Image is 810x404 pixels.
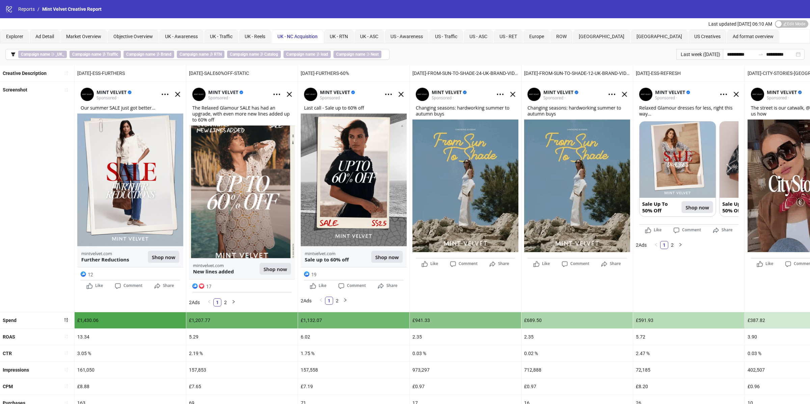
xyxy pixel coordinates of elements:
[521,65,633,81] div: [DATE]-FROM-SUN-TO-SHADE-12-UK-BRAND-VID-2
[669,241,676,249] a: 2
[64,384,69,388] span: sort-ascending
[55,52,64,57] b: _UK_
[325,297,333,305] li: 1
[230,298,238,306] li: Next Page
[221,298,230,306] li: 2
[189,300,200,305] span: 2 Ads
[521,312,633,328] div: £689.50
[654,243,658,247] span: left
[410,329,521,345] div: 2.35
[75,312,186,328] div: £1,430.06
[317,297,325,305] li: Previous Page
[660,241,668,249] a: 1
[227,51,281,58] span: ∌
[3,367,29,373] b: Impressions
[708,21,772,27] span: Last updated [DATE] 06:10 AM
[652,241,660,249] button: left
[186,362,298,378] div: 157,853
[64,334,69,339] span: sort-ascending
[113,34,153,39] span: Objective Overview
[524,84,630,269] img: Screenshot 6787018655100
[500,34,517,39] span: US - RET
[676,241,684,249] button: right
[298,378,409,395] div: £7.19
[633,345,745,361] div: 2.47 %
[319,298,323,302] span: left
[21,52,50,57] b: Campaign name
[633,312,745,328] div: £591.93
[5,49,389,60] button: Campaign name ∋ _UK_Campaign name ∌ TrafficCampaign name ∌ BrandCampaign name ∌ RTNCampaign name ...
[3,71,47,76] b: Creative Description
[410,65,521,81] div: [DATE]-FROM-SUN-TO-SHADE-24-UK-BRAND-VID-3
[17,5,36,13] a: Reports
[75,65,186,81] div: [DATE]-ESS-FURTHERS
[633,65,745,81] div: [DATE]-ESS-REFRESH
[230,52,259,57] b: Campaign name
[222,299,229,306] a: 2
[232,300,236,304] span: right
[333,297,341,304] a: 2
[317,297,325,305] button: left
[75,329,186,345] div: 13.34
[298,312,409,328] div: £1,132.07
[633,362,745,378] div: 72,185
[529,34,544,39] span: Europe
[521,362,633,378] div: 712,888
[521,378,633,395] div: £0.97
[336,52,365,57] b: Campaign name
[35,34,54,39] span: Ad Detail
[637,34,682,39] span: [GEOGRAPHIC_DATA]
[521,345,633,361] div: 0.02 %
[107,52,118,57] b: Traffic
[390,34,423,39] span: US - Awareness
[343,298,347,302] span: right
[75,345,186,361] div: 3.05 %
[210,34,233,39] span: UK - Traffic
[341,297,349,305] li: Next Page
[694,34,721,39] span: US Creatives
[298,362,409,378] div: 157,558
[64,71,69,76] span: sort-ascending
[124,51,174,58] span: ∌
[410,378,521,395] div: £0.97
[18,51,67,58] span: ∋
[286,52,315,57] b: Campaign name
[186,312,298,328] div: £1,207.77
[283,51,331,58] span: ∌
[189,84,295,293] img: Screenshot 6822924806500
[556,34,567,39] span: ROW
[11,52,16,57] span: filter
[64,351,69,355] span: sort-ascending
[341,297,349,305] button: right
[126,52,155,57] b: Campaign name
[3,384,13,389] b: CPM
[410,312,521,328] div: £941.33
[214,299,221,306] a: 1
[64,318,69,322] span: sort-descending
[70,51,121,58] span: ∌
[758,52,763,57] span: to
[298,65,409,81] div: [DATE]-FURTHERS-60%
[64,367,69,372] span: sort-ascending
[264,52,278,57] b: Catalog
[676,49,723,60] div: Last week ([DATE])
[579,34,624,39] span: [GEOGRAPHIC_DATA]
[230,298,238,306] button: right
[186,345,298,361] div: 2.19 %
[75,378,186,395] div: £8.88
[213,298,221,306] li: 1
[412,84,518,269] img: Screenshot 6787018654900
[277,34,318,39] span: UK - NC Acquisition
[521,329,633,345] div: 2.35
[3,334,15,340] b: ROAS
[205,298,213,306] button: left
[186,329,298,345] div: 5.29
[6,34,23,39] span: Explorer
[330,34,348,39] span: UK - RTN
[186,378,298,395] div: £7.65
[186,65,298,81] div: [DATE]-SALE60%OFF-STATIC
[77,84,183,291] img: Screenshot 6785006571700
[733,34,774,39] span: Ad format overview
